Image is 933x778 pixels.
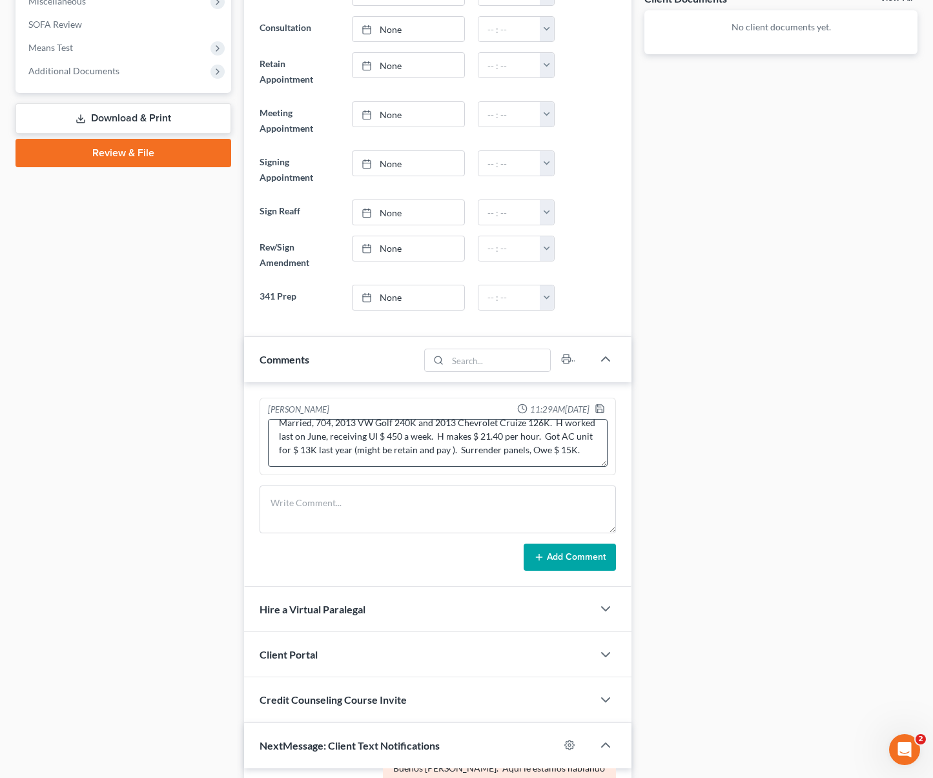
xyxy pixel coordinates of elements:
[478,53,540,77] input: -- : --
[260,648,318,660] span: Client Portal
[15,139,231,167] a: Review & File
[478,200,540,225] input: -- : --
[253,150,345,189] label: Signing Appointment
[478,151,540,176] input: -- : --
[353,102,464,127] a: None
[353,151,464,176] a: None
[353,17,464,41] a: None
[260,603,365,615] span: Hire a Virtual Paralegal
[530,404,590,416] span: 11:29AM[DATE]
[353,53,464,77] a: None
[353,236,464,261] a: None
[253,285,345,311] label: 341 Prep
[260,739,440,752] span: NextMessage: Client Text Notifications
[448,349,551,371] input: Search...
[478,285,540,310] input: -- : --
[268,404,329,416] div: [PERSON_NAME]
[478,17,540,41] input: -- : --
[524,544,616,571] button: Add Comment
[253,101,345,140] label: Meeting Appointment
[478,236,540,261] input: -- : --
[15,103,231,134] a: Download & Print
[260,353,309,365] span: Comments
[253,236,345,274] label: Rev/Sign Amendment
[478,102,540,127] input: -- : --
[18,13,231,36] a: SOFA Review
[353,285,464,310] a: None
[28,42,73,53] span: Means Test
[916,734,926,744] span: 2
[253,16,345,42] label: Consultation
[28,65,119,76] span: Additional Documents
[889,734,920,765] iframe: Intercom live chat
[253,200,345,225] label: Sign Reaff
[260,693,407,706] span: Credit Counseling Course Invite
[28,19,82,30] span: SOFA Review
[655,21,907,34] p: No client documents yet.
[253,52,345,91] label: Retain Appointment
[353,200,464,225] a: None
